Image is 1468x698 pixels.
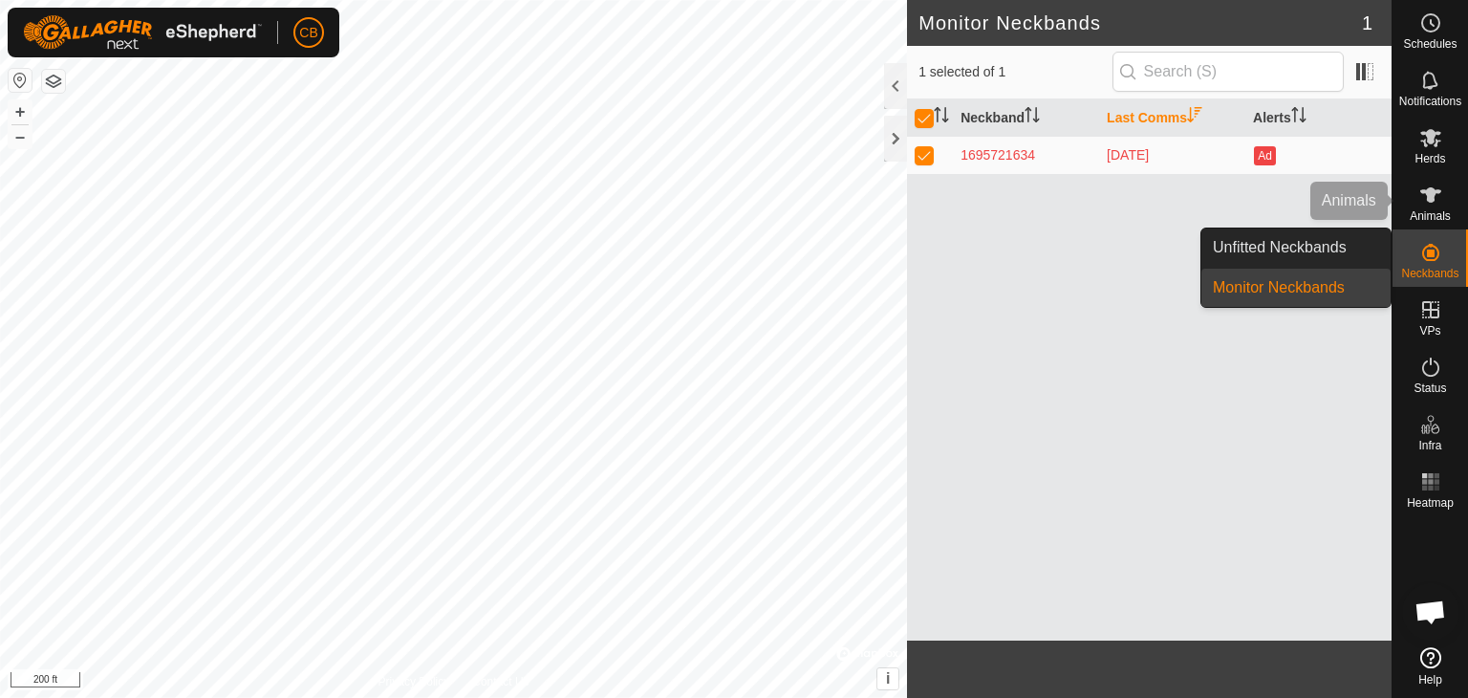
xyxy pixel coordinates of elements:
[23,15,262,50] img: Gallagher Logo
[877,668,898,689] button: i
[934,110,949,125] p-sorticon: Activate to sort
[1245,99,1392,137] th: Alerts
[9,100,32,123] button: +
[1403,38,1457,50] span: Schedules
[918,11,1362,34] h2: Monitor Neckbands
[886,670,890,687] span: i
[1399,96,1461,107] span: Notifications
[953,99,1099,137] th: Neckband
[1362,9,1372,37] span: 1
[1402,583,1459,641] a: Open chat
[1213,236,1347,259] span: Unfitted Neckbands
[1401,268,1458,279] span: Neckbands
[1099,99,1245,137] th: Last Comms
[9,125,32,148] button: –
[1419,325,1440,337] span: VPs
[1213,276,1345,299] span: Monitor Neckbands
[1187,110,1202,125] p-sorticon: Activate to sort
[1392,640,1468,693] a: Help
[1418,674,1442,686] span: Help
[378,673,450,690] a: Privacy Policy
[1291,110,1306,125] p-sorticon: Activate to sort
[1414,382,1446,394] span: Status
[9,69,32,92] button: Reset Map
[918,62,1112,82] span: 1 selected of 1
[961,145,1091,165] div: 1695721634
[1254,146,1275,165] button: Ad
[1201,229,1391,267] a: Unfitted Neckbands
[1407,497,1454,509] span: Heatmap
[1418,440,1441,451] span: Infra
[1112,52,1344,92] input: Search (S)
[1201,269,1391,307] a: Monitor Neckbands
[1025,110,1040,125] p-sorticon: Activate to sort
[1107,147,1149,163] span: Aug 23, 2025, 12:30 PM
[299,23,317,43] span: CB
[1414,153,1445,164] span: Herds
[472,673,529,690] a: Contact Us
[42,70,65,93] button: Map Layers
[1410,210,1451,222] span: Animals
